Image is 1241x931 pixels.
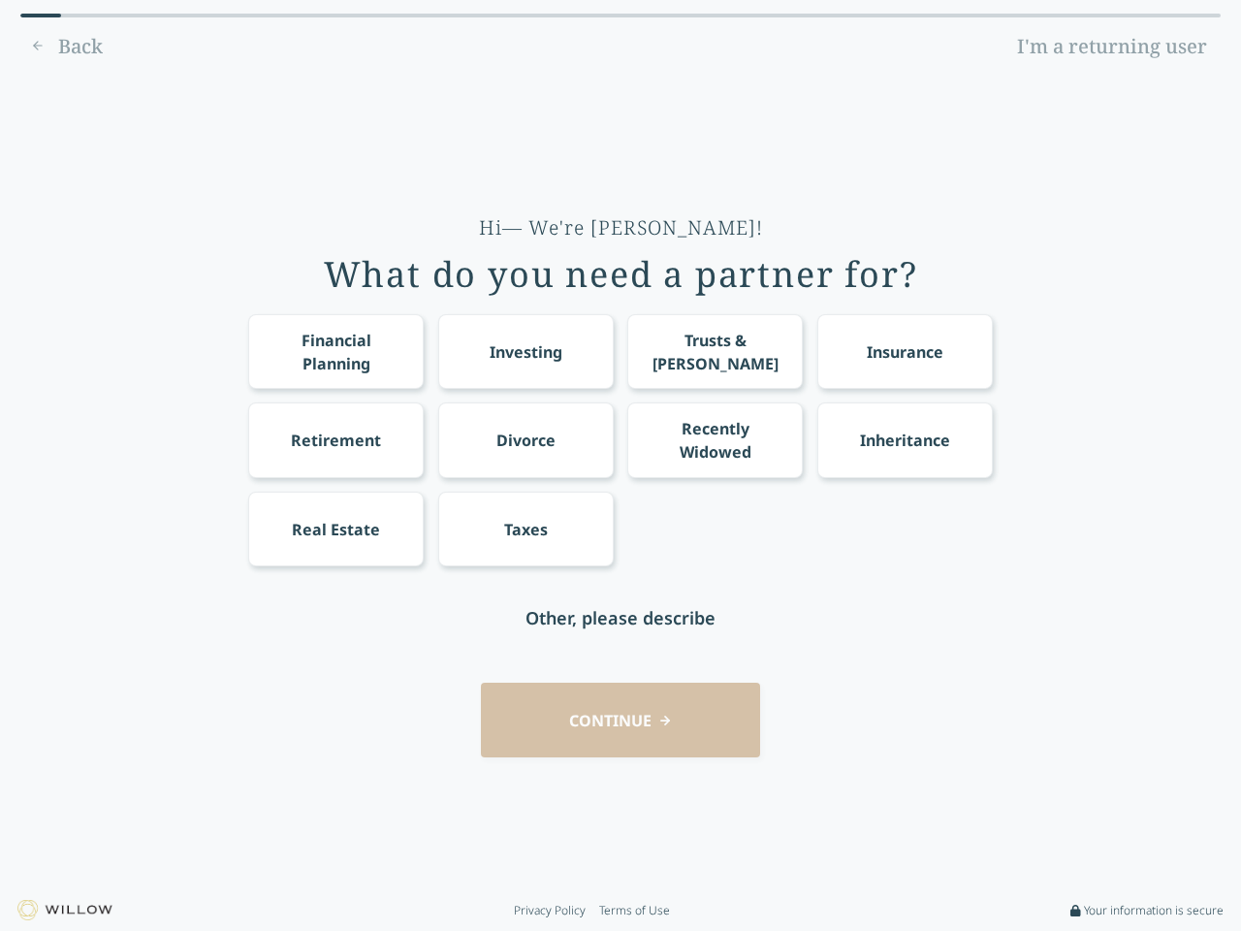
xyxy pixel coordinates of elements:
a: I'm a returning user [1003,31,1221,62]
div: Financial Planning [267,329,406,375]
div: Taxes [504,518,548,541]
div: What do you need a partner for? [324,255,918,294]
div: Investing [490,340,562,364]
div: Trusts & [PERSON_NAME] [646,329,785,375]
img: Willow logo [17,900,112,920]
div: Recently Widowed [646,417,785,464]
div: Retirement [291,429,381,452]
a: Privacy Policy [514,903,586,918]
div: Divorce [496,429,556,452]
span: Your information is secure [1084,903,1224,918]
div: 0% complete [20,14,61,17]
div: Hi— We're [PERSON_NAME]! [479,214,763,241]
div: Insurance [867,340,943,364]
div: Inheritance [860,429,950,452]
div: Real Estate [292,518,380,541]
a: Terms of Use [599,903,670,918]
div: Other, please describe [525,604,716,631]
